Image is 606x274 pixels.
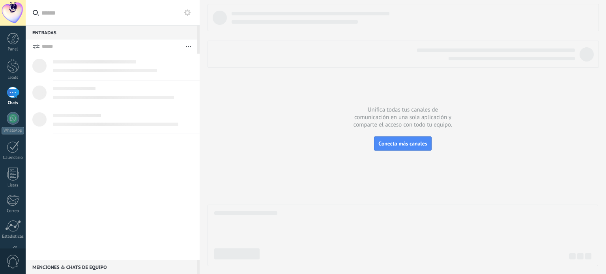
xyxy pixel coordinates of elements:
div: Menciones & Chats de equipo [26,260,197,274]
div: Estadísticas [2,234,24,239]
div: Leads [2,75,24,80]
span: Conecta más canales [378,140,427,147]
div: Calendario [2,155,24,160]
div: Panel [2,47,24,52]
div: Correo [2,209,24,214]
button: Conecta más canales [374,136,431,151]
div: Listas [2,183,24,188]
div: Chats [2,101,24,106]
div: WhatsApp [2,127,24,134]
div: Entradas [26,25,197,39]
